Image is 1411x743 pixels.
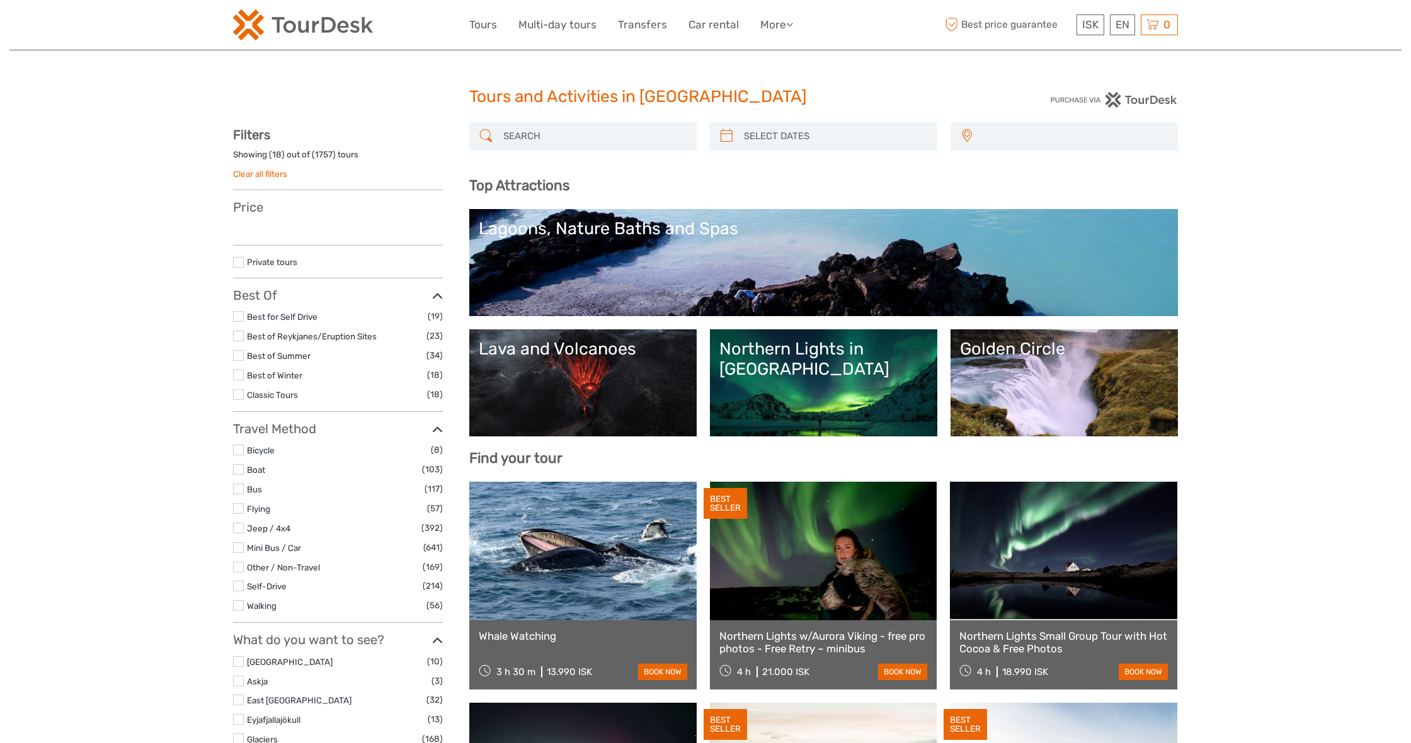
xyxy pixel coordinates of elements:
a: Northern Lights in [GEOGRAPHIC_DATA] [719,339,928,427]
b: Top Attractions [469,177,569,194]
a: Clear all filters [233,169,287,179]
a: Walking [247,601,277,611]
label: 18 [272,149,282,161]
a: Private tours [247,257,297,267]
a: Mini Bus / Car [247,543,301,553]
span: (169) [423,560,443,574]
span: (18) [427,368,443,382]
a: Transfers [618,16,667,34]
div: 21.000 ISK [762,666,809,678]
a: Jeep / 4x4 [247,523,290,533]
span: (117) [425,482,443,496]
img: 120-15d4194f-c635-41b9-a512-a3cb382bfb57_logo_small.png [233,9,373,40]
h1: Tours and Activities in [GEOGRAPHIC_DATA] [469,87,942,107]
span: (3) [431,674,443,688]
span: (23) [426,329,443,343]
a: Tours [469,16,497,34]
span: 4 h [737,666,751,678]
a: Best of Reykjanes/Eruption Sites [247,331,377,341]
a: East [GEOGRAPHIC_DATA] [247,695,351,705]
span: ISK [1082,18,1099,31]
a: Askja [247,676,268,686]
span: (34) [426,348,443,363]
div: 18.990 ISK [1002,666,1048,678]
span: (641) [423,540,443,555]
a: Bus [247,484,262,494]
div: BEST SELLER [944,709,987,740]
a: Bicycle [247,445,275,455]
h3: Best Of [233,288,443,303]
b: Find your tour [469,450,563,467]
h3: Travel Method [233,421,443,436]
h3: What do you want to see? [233,632,443,647]
a: book now [638,664,687,680]
a: book now [878,664,927,680]
span: (13) [428,712,443,727]
span: (103) [422,462,443,477]
a: Other / Non-Travel [247,562,320,572]
div: EN [1110,14,1135,35]
a: Lagoons, Nature Baths and Spas [479,218,1168,307]
span: (10) [427,654,443,669]
span: (8) [431,443,443,457]
a: Eyjafjallajökull [247,715,300,725]
label: 1757 [315,149,333,161]
a: Self-Drive [247,581,287,591]
span: 0 [1162,18,1172,31]
a: Golden Circle [960,339,1168,427]
a: Northern Lights Small Group Tour with Hot Cocoa & Free Photos [959,630,1168,655]
div: Northern Lights in [GEOGRAPHIC_DATA] [719,339,928,380]
a: Flying [247,504,270,514]
div: 13.990 ISK [547,666,592,678]
a: Boat [247,465,265,475]
a: Classic Tours [247,390,298,400]
a: Best of Summer [247,351,311,361]
strong: Filters [233,127,270,142]
a: Whale Watching [479,630,687,642]
div: Lava and Volcanoes [479,339,687,359]
a: More [760,16,793,34]
a: Car rental [688,16,739,34]
div: Lagoons, Nature Baths and Spas [479,218,1168,239]
div: BEST SELLER [704,709,747,740]
input: SELECT DATES [739,125,931,147]
span: (214) [423,579,443,593]
img: PurchaseViaTourDesk.png [1050,92,1178,108]
span: (32) [426,693,443,707]
span: 3 h 30 m [496,666,535,678]
a: Lava and Volcanoes [479,339,687,427]
input: SEARCH [498,125,690,147]
span: 4 h [977,666,991,678]
h3: Price [233,200,443,215]
span: Best price guarantee [942,14,1073,35]
span: (19) [428,309,443,324]
a: Multi-day tours [518,16,597,34]
div: BEST SELLER [704,488,747,519]
a: book now [1119,664,1168,680]
a: Best for Self Drive [247,312,317,322]
a: [GEOGRAPHIC_DATA] [247,657,333,667]
div: Showing ( ) out of ( ) tours [233,149,443,168]
span: (56) [426,598,443,613]
div: Golden Circle [960,339,1168,359]
span: (18) [427,387,443,402]
span: (57) [427,501,443,516]
a: Northern Lights w/Aurora Viking - free pro photos - Free Retry – minibus [719,630,928,655]
a: Best of Winter [247,370,302,380]
span: (392) [421,521,443,535]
